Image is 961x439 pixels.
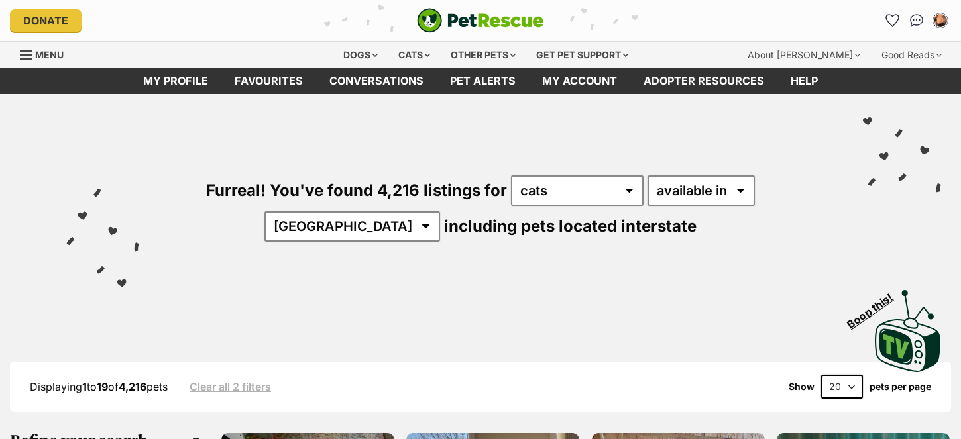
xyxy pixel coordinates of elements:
img: chat-41dd97257d64d25036548639549fe6c8038ab92f7586957e7f3b1b290dea8141.svg [910,14,924,27]
div: Other pets [441,42,525,68]
img: PetRescue TV logo [875,290,941,372]
span: Furreal! You've found 4,216 listings for [206,181,507,200]
a: Adopter resources [630,68,777,94]
label: pets per page [870,381,931,392]
ul: Account quick links [882,10,951,31]
a: Favourites [221,68,316,94]
a: Pet alerts [437,68,529,94]
div: Cats [389,42,439,68]
a: My profile [130,68,221,94]
a: Conversations [906,10,927,31]
img: Alice Walton-Cherrie profile pic [934,14,947,27]
div: About [PERSON_NAME] [738,42,870,68]
span: Show [789,381,815,392]
a: conversations [316,68,437,94]
a: Donate [10,9,82,32]
a: PetRescue [417,8,544,33]
strong: 4,216 [119,380,146,393]
strong: 19 [97,380,108,393]
a: Clear all 2 filters [190,381,271,393]
button: My account [930,10,951,31]
span: including pets located interstate [444,217,697,236]
a: Help [777,68,831,94]
span: Boop this! [845,283,906,330]
div: Dogs [334,42,387,68]
span: Menu [35,49,64,60]
strong: 1 [82,380,87,393]
a: Boop this! [875,278,941,375]
img: logo-cat-932fe2b9b8326f06289b0f2fb663e598f794de774fb13d1741a6617ecf9a85b4.svg [417,8,544,33]
a: My account [529,68,630,94]
a: Favourites [882,10,903,31]
a: Menu [20,42,73,66]
span: Displaying to of pets [30,380,168,393]
div: Good Reads [872,42,951,68]
div: Get pet support [527,42,638,68]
